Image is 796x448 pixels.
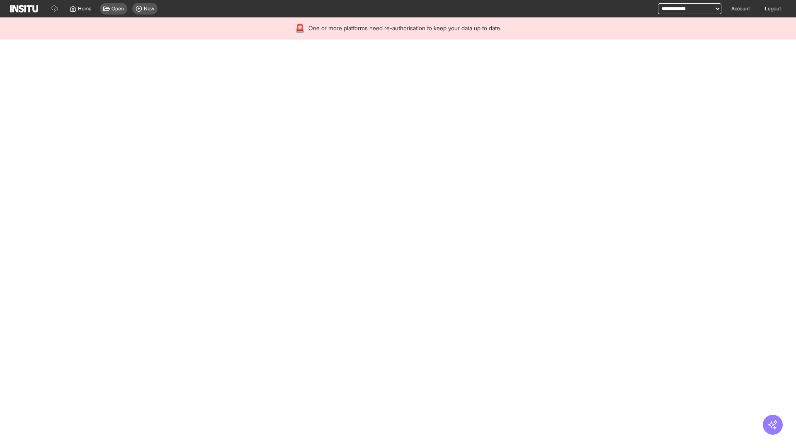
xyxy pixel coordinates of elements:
[10,5,38,12] img: Logo
[295,22,305,34] div: 🚨
[78,5,92,12] span: Home
[112,5,124,12] span: Open
[308,24,501,32] span: One or more platforms need re-authorisation to keep your data up to date.
[144,5,154,12] span: New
